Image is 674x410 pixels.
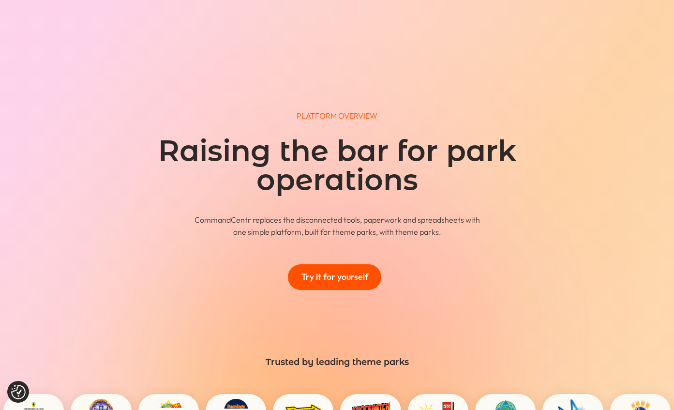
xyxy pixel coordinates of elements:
button: Consent Preferences [11,385,26,399]
h1: Raising the bar for park operations [144,137,531,199]
img: Revisit consent button [11,385,26,399]
p: CommandCentr replaces the disconnected tools, paperwork and spreadsheets with one simple platform... [194,214,481,238]
span: Trusted by leading theme parks [266,357,409,367]
a: Try it for yourself [288,264,381,290]
p: PLATFORM OVERVIEW [76,110,599,122]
